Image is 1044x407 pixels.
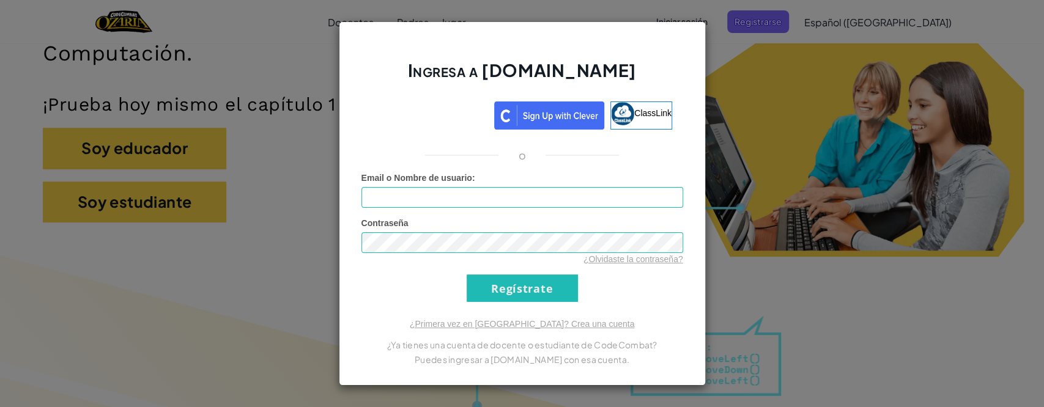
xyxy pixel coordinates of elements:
p: o [518,148,525,163]
span: ClassLink [634,108,672,118]
h2: Ingresa a [DOMAIN_NAME] [361,59,683,94]
label: : [361,172,475,184]
p: ¿Ya tienes una cuenta de docente o estudiante de CodeCombat? [361,337,683,352]
a: ¿Primera vez en [GEOGRAPHIC_DATA]? Crea una cuenta [410,319,635,329]
input: Regístrate [467,274,578,302]
img: clever_sso_button@2x.png [494,101,604,130]
span: Contraseña [361,218,409,228]
iframe: Botón de Acceder con Google [366,100,494,127]
p: Puedes ingresar a [DOMAIN_NAME] con esa cuenta. [361,352,683,367]
img: classlink-logo-small.png [611,102,634,125]
a: ¿Olvidaste la contraseña? [583,254,683,264]
span: Email o Nombre de usuario [361,173,472,183]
